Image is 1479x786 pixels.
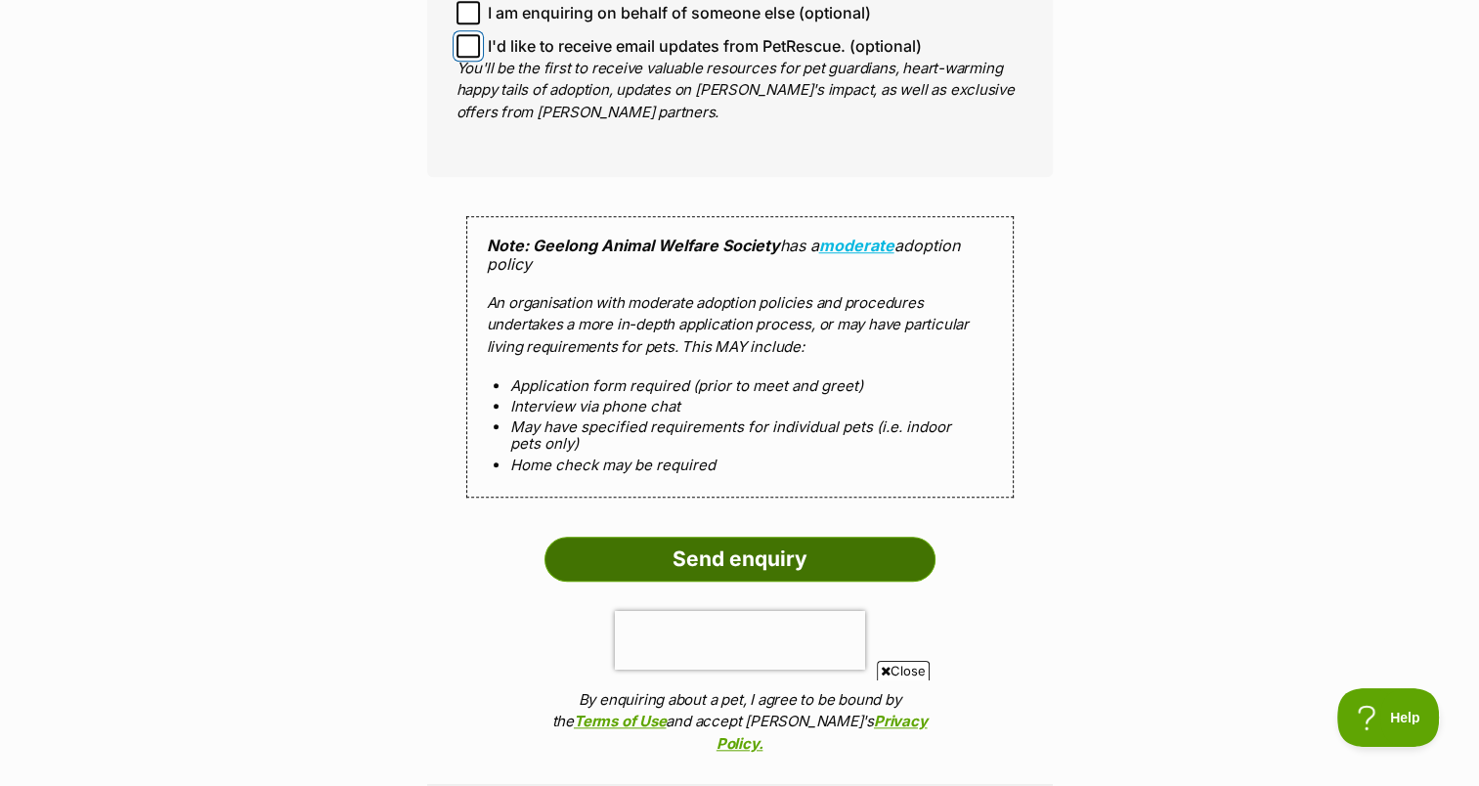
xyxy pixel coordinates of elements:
[466,216,1014,498] div: has a adoption policy
[488,1,871,24] span: I am enquiring on behalf of someone else (optional)
[510,377,970,394] li: Application form required (prior to meet and greet)
[510,457,970,473] li: Home check may be required
[487,292,993,359] p: An organisation with moderate adoption policies and procedures undertakes a more in-depth applica...
[266,688,1214,776] iframe: Advertisement
[457,58,1023,124] p: You'll be the first to receive valuable resources for pet guardians, heart-warming happy tails of...
[819,236,894,255] a: moderate
[1337,688,1440,747] iframe: Help Scout Beacon - Open
[877,661,930,680] span: Close
[510,398,970,415] li: Interview via phone chat
[488,34,922,58] span: I'd like to receive email updates from PetRescue. (optional)
[544,537,935,582] input: Send enquiry
[487,236,780,255] strong: Note: Geelong Animal Welfare Society
[510,418,970,453] li: May have specified requirements for individual pets (i.e. indoor pets only)
[615,611,865,670] iframe: reCAPTCHA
